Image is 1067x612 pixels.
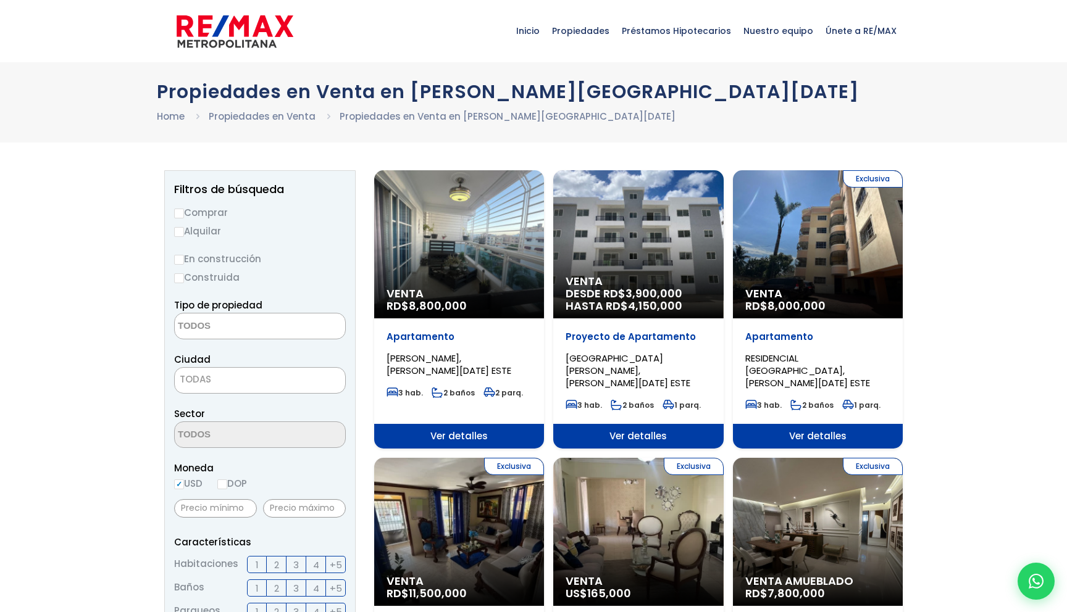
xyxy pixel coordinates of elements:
span: TODAS [180,373,211,386]
a: Home [157,110,185,123]
span: 3 [293,581,299,596]
textarea: Search [175,422,295,449]
span: 8,000,000 [768,298,826,313]
span: Habitaciones [174,556,238,573]
span: Baños [174,579,204,597]
span: 11,500,000 [409,585,467,601]
span: 2 [274,557,279,573]
span: 3 hab. [745,400,782,410]
span: +5 [330,557,342,573]
textarea: Search [175,313,295,340]
a: Propiedades en Venta [209,110,316,123]
span: Inicio [510,12,546,49]
label: Introduce una dirección de correo válida. [3,90,188,101]
label: Construida [174,270,346,285]
span: 2 [274,581,279,596]
span: 1 parq. [842,400,881,410]
p: Apartamento [745,331,890,343]
img: remax-metropolitana-logo [177,13,293,50]
span: Venta Amueblado [745,575,890,587]
span: Ver detalles [374,424,544,449]
input: Alquilar [174,227,184,237]
span: Exclusiva [664,458,724,475]
span: 1 [256,557,259,573]
input: USD [174,479,184,489]
span: TODAS [174,367,346,394]
span: Exclusiva [843,170,903,188]
span: RD$ [745,298,826,313]
span: Préstamos Hipotecarios [616,12,737,49]
input: Comprar [174,209,184,218]
label: USD [174,476,203,491]
li: Propiedades en Venta en [PERSON_NAME][GEOGRAPHIC_DATA][DATE] [340,109,676,124]
span: 3,900,000 [626,286,682,301]
span: Exclusiva [843,458,903,475]
span: Únete a RE/MAX [819,12,903,49]
span: Ver detalles [553,424,723,449]
span: Ver detalles [733,424,903,449]
span: RESIDENCIAL [GEOGRAPHIC_DATA], [PERSON_NAME][DATE] ESTE [745,352,870,389]
span: 1 [256,581,259,596]
span: 165,000 [587,585,631,601]
span: Venta [387,575,532,587]
h1: Propiedades en Venta en [PERSON_NAME][GEOGRAPHIC_DATA][DATE] [157,81,910,102]
span: US$ [566,585,631,601]
span: [PERSON_NAME], [PERSON_NAME][DATE] ESTE [387,352,511,377]
label: En construcción [174,251,346,267]
input: Precio mínimo [174,499,257,518]
span: 4 [313,557,319,573]
span: 2 baños [790,400,834,410]
span: 4 [313,581,319,596]
span: 3 [293,557,299,573]
label: Comprar [174,205,346,220]
span: Venta [566,275,711,287]
p: Características [174,534,346,550]
span: +5 [330,581,342,596]
span: 2 baños [611,400,654,410]
span: 2 baños [432,387,475,398]
input: Precio máximo [263,499,346,518]
span: Moneda [174,460,346,476]
span: Venta [566,575,711,587]
span: RD$ [745,585,825,601]
span: 2 parq. [483,387,523,398]
span: 8,800,000 [409,298,467,313]
span: Propiedades [546,12,616,49]
a: Exclusiva Venta RD$8,000,000 Apartamento RESIDENCIAL [GEOGRAPHIC_DATA], [PERSON_NAME][DATE] ESTE ... [733,170,903,449]
span: 4,150,000 [628,298,682,313]
span: HASTA RD$ [566,300,711,312]
span: Tipo de propiedad [174,299,262,312]
span: TODAS [175,371,345,388]
p: Apartamento [387,331,532,343]
span: 3 hab. [387,387,423,398]
p: Proyecto de Apartamento [566,331,711,343]
span: Venta [387,287,532,300]
span: 7,800,000 [768,585,825,601]
span: RD$ [387,585,467,601]
span: 3 hab. [566,400,602,410]
span: RD$ [387,298,467,313]
a: Venta DESDE RD$3,900,000 HASTA RD$4,150,000 Proyecto de Apartamento [GEOGRAPHIC_DATA][PERSON_NAME... [553,170,723,449]
label: Alquilar [174,223,346,239]
span: DESDE RD$ [566,287,711,312]
input: En construcción [174,255,184,265]
input: DOP [217,479,227,489]
span: Venta [745,287,890,300]
span: Exclusiva [484,458,544,475]
a: Venta RD$8,800,000 Apartamento [PERSON_NAME], [PERSON_NAME][DATE] ESTE 3 hab. 2 baños 2 parq. Ver... [374,170,544,449]
input: Construida [174,273,184,283]
h2: Filtros de búsqueda [174,183,346,196]
span: Nuestro equipo [737,12,819,49]
span: Ciudad [174,353,211,366]
span: Sector [174,407,205,420]
span: 1 parq. [663,400,701,410]
span: [GEOGRAPHIC_DATA][PERSON_NAME], [PERSON_NAME][DATE] ESTE [566,352,690,389]
label: DOP [217,476,247,491]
